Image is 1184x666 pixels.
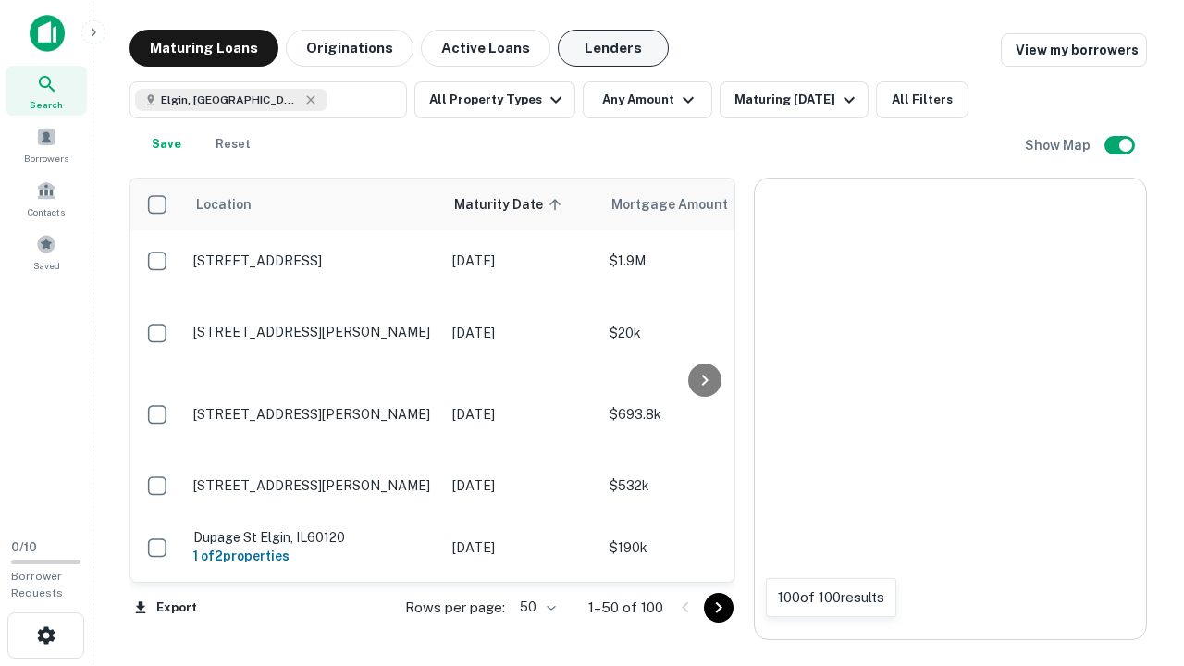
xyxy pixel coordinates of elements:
[512,594,559,621] div: 50
[193,529,434,546] p: Dupage St Elgin, IL60120
[610,404,795,425] p: $693.8k
[1091,518,1184,607] iframe: Chat Widget
[876,81,968,118] button: All Filters
[452,323,591,343] p: [DATE]
[137,126,196,163] button: Save your search to get updates of matches that match your search criteria.
[11,570,63,599] span: Borrower Requests
[193,406,434,423] p: [STREET_ADDRESS][PERSON_NAME]
[193,546,434,566] h6: 1 of 2 properties
[11,540,37,554] span: 0 / 10
[6,66,87,116] a: Search
[6,173,87,223] a: Contacts
[6,119,87,169] a: Borrowers
[28,204,65,219] span: Contacts
[33,258,60,273] span: Saved
[193,477,434,494] p: [STREET_ADDRESS][PERSON_NAME]
[414,81,575,118] button: All Property Types
[610,323,795,343] p: $20k
[734,89,860,111] div: Maturing [DATE]
[704,593,734,623] button: Go to next page
[583,81,712,118] button: Any Amount
[193,253,434,269] p: [STREET_ADDRESS]
[452,404,591,425] p: [DATE]
[129,594,202,622] button: Export
[161,92,300,108] span: Elgin, [GEOGRAPHIC_DATA], [GEOGRAPHIC_DATA]
[30,97,63,112] span: Search
[600,179,804,230] th: Mortgage Amount
[30,15,65,52] img: capitalize-icon.png
[611,193,752,216] span: Mortgage Amount
[6,227,87,277] a: Saved
[610,475,795,496] p: $532k
[129,30,278,67] button: Maturing Loans
[203,126,263,163] button: Reset
[720,81,869,118] button: Maturing [DATE]
[24,151,68,166] span: Borrowers
[558,30,669,67] button: Lenders
[421,30,550,67] button: Active Loans
[1001,33,1147,67] a: View my borrowers
[452,475,591,496] p: [DATE]
[405,597,505,619] p: Rows per page:
[452,251,591,271] p: [DATE]
[454,193,567,216] span: Maturity Date
[193,324,434,340] p: [STREET_ADDRESS][PERSON_NAME]
[1025,135,1093,155] h6: Show Map
[755,179,1146,639] div: 0 0
[588,597,663,619] p: 1–50 of 100
[195,193,252,216] span: Location
[184,179,443,230] th: Location
[778,586,884,609] p: 100 of 100 results
[452,537,591,558] p: [DATE]
[610,537,795,558] p: $190k
[443,179,600,230] th: Maturity Date
[286,30,413,67] button: Originations
[610,251,795,271] p: $1.9M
